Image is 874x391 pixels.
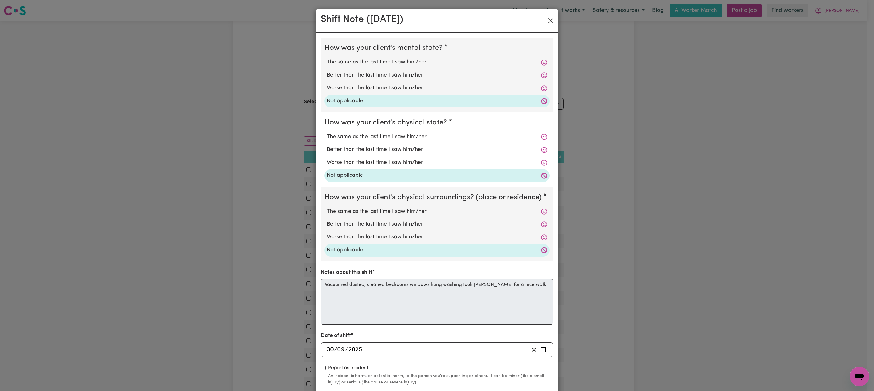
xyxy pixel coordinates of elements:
[850,367,869,386] iframe: Button to launch messaging window, conversation in progress
[337,345,345,354] input: --
[327,172,547,179] label: Not applicable
[327,208,547,216] label: The same as the last time I saw him/her
[327,246,547,254] label: Not applicable
[328,373,553,386] small: An incident is harm, or potential harm, to the person you're supporting or others. It can be mino...
[324,117,449,128] legend: How was your client's physical state?
[334,346,337,353] span: /
[324,192,544,203] legend: How was your client's physical surroundings? (place or residence)
[327,159,547,167] label: Worse than the last time I saw him/her
[539,345,548,354] button: Enter the date of shift
[327,71,547,79] label: Better than the last time I saw him/her
[321,269,372,277] label: Notes about this shift
[328,364,368,372] label: Report as Incident
[546,16,556,25] button: Close
[348,345,362,354] input: ----
[337,347,341,353] span: 0
[327,97,547,105] label: Not applicable
[327,220,547,228] label: Better than the last time I saw him/her
[327,233,547,241] label: Worse than the last time I saw him/her
[327,58,547,66] label: The same as the last time I saw him/her
[327,84,547,92] label: Worse than the last time I saw him/her
[327,146,547,154] label: Better than the last time I saw him/her
[321,279,553,325] textarea: Vacuumed dusted, cleaned bedrooms windows hung washing took [PERSON_NAME] for a nice walk
[321,332,351,340] label: Date of shift
[529,345,539,354] button: Clear date of shift
[327,345,334,354] input: --
[345,346,348,353] span: /
[324,42,445,53] legend: How was your client's mental state?
[327,133,547,141] label: The same as the last time I saw him/her
[321,14,403,25] h2: Shift Note ( [DATE] )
